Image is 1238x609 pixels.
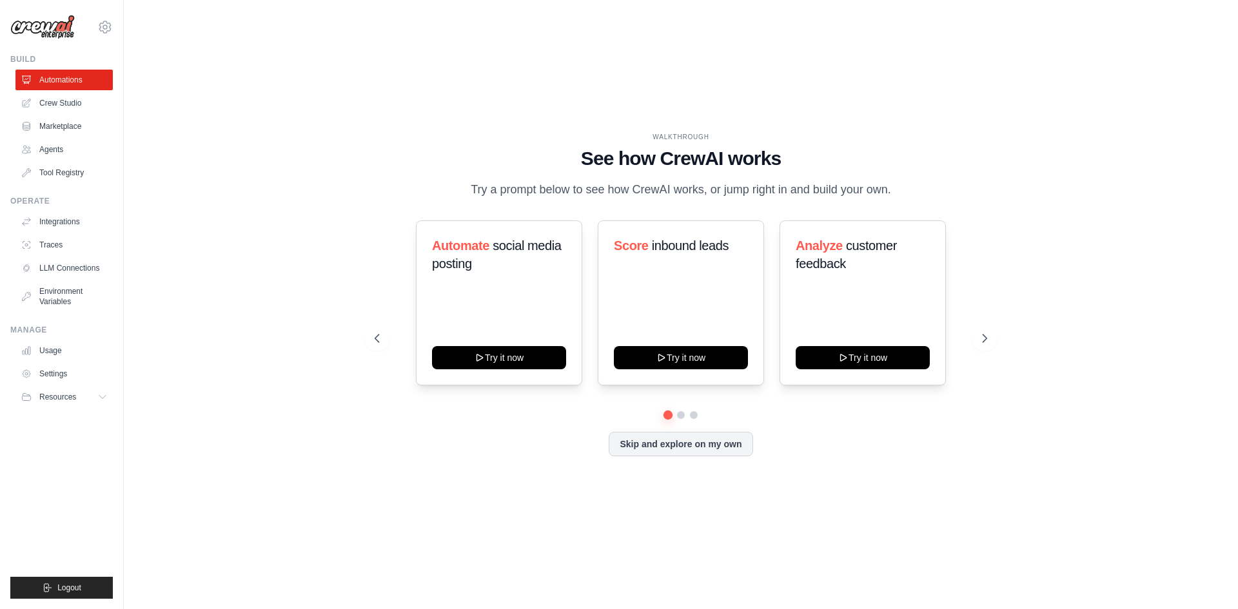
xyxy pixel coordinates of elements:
button: Resources [15,387,113,407]
button: Try it now [432,346,566,369]
span: customer feedback [796,238,897,271]
a: Marketplace [15,116,113,137]
a: Usage [15,340,113,361]
a: Traces [15,235,113,255]
a: Integrations [15,211,113,232]
span: inbound leads [652,238,729,253]
a: Tool Registry [15,162,113,183]
a: LLM Connections [15,258,113,278]
a: Automations [15,70,113,90]
p: Try a prompt below to see how CrewAI works, or jump right in and build your own. [464,180,898,199]
button: Try it now [796,346,930,369]
a: Environment Variables [15,281,113,312]
button: Try it now [614,346,748,369]
a: Agents [15,139,113,160]
button: Skip and explore on my own [609,432,752,456]
div: Operate [10,196,113,206]
a: Settings [15,363,113,384]
a: Crew Studio [15,93,113,113]
div: WALKTHROUGH [375,132,987,142]
span: Score [614,238,649,253]
span: Logout [57,583,81,593]
span: social media posting [432,238,562,271]
h1: See how CrewAI works [375,147,987,170]
span: Resources [39,392,76,402]
span: Analyze [796,238,843,253]
div: Build [10,54,113,64]
span: Automate [432,238,489,253]
button: Logout [10,577,113,599]
div: Manage [10,325,113,335]
img: Logo [10,15,75,39]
